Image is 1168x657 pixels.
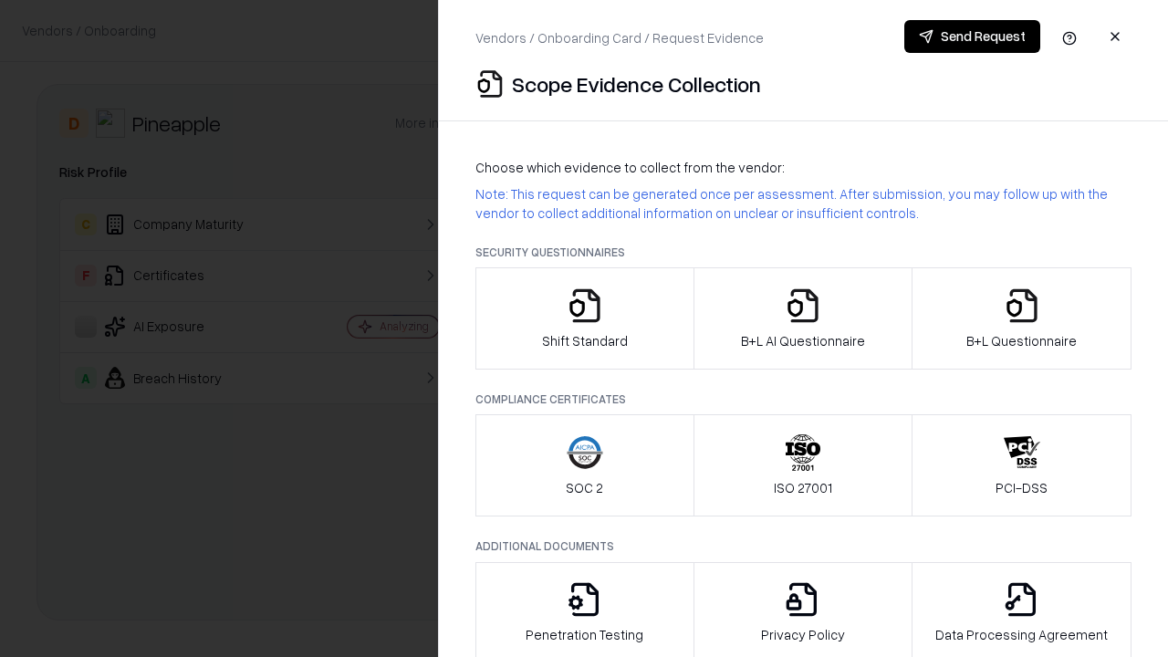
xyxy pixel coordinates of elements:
p: Additional Documents [475,538,1131,554]
p: Privacy Policy [761,625,845,644]
p: Scope Evidence Collection [512,69,761,99]
button: Shift Standard [475,267,694,370]
button: B+L AI Questionnaire [693,267,913,370]
p: Data Processing Agreement [935,625,1108,644]
p: PCI-DSS [996,478,1048,497]
p: B+L Questionnaire [966,331,1077,350]
p: ISO 27001 [774,478,832,497]
p: SOC 2 [566,478,603,497]
p: Penetration Testing [526,625,643,644]
p: Vendors / Onboarding Card / Request Evidence [475,28,764,47]
button: ISO 27001 [693,414,913,516]
p: Note: This request can be generated once per assessment. After submission, you may follow up with... [475,184,1131,223]
p: Security Questionnaires [475,245,1131,260]
button: Send Request [904,20,1040,53]
button: B+L Questionnaire [912,267,1131,370]
p: B+L AI Questionnaire [741,331,865,350]
p: Choose which evidence to collect from the vendor: [475,158,1131,177]
p: Compliance Certificates [475,391,1131,407]
button: SOC 2 [475,414,694,516]
p: Shift Standard [542,331,628,350]
button: PCI-DSS [912,414,1131,516]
